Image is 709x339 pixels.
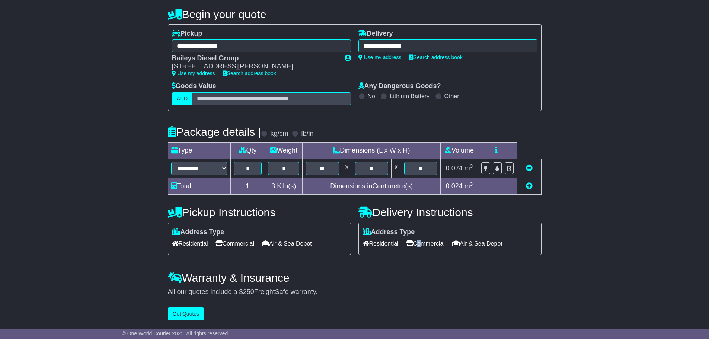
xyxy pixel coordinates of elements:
span: Residential [363,238,399,249]
label: AUD [172,92,193,105]
h4: Package details | [168,126,261,138]
span: Commercial [406,238,445,249]
div: All our quotes include a $ FreightSafe warranty. [168,288,542,296]
h4: Delivery Instructions [358,206,542,218]
td: x [342,159,352,178]
span: Air & Sea Depot [262,238,312,249]
td: Dimensions in Centimetre(s) [303,178,441,194]
span: 0.024 [446,164,463,172]
span: m [464,164,473,172]
a: Use my address [172,70,215,76]
button: Get Quotes [168,307,204,320]
span: 3 [271,182,275,190]
span: 0.024 [446,182,463,190]
td: Dimensions (L x W x H) [303,142,441,159]
td: Weight [265,142,303,159]
a: Search address book [223,70,276,76]
td: Volume [441,142,478,159]
a: Use my address [358,54,402,60]
td: Qty [230,142,265,159]
label: Any Dangerous Goods? [358,82,441,90]
label: Goods Value [172,82,216,90]
sup: 3 [470,163,473,169]
label: Delivery [358,30,393,38]
td: Type [168,142,230,159]
sup: 3 [470,181,473,187]
span: © One World Courier 2025. All rights reserved. [122,330,230,336]
td: x [391,159,401,178]
label: Address Type [363,228,415,236]
label: kg/cm [270,130,288,138]
span: Air & Sea Depot [452,238,502,249]
h4: Begin your quote [168,8,542,20]
label: No [368,93,375,100]
div: Baileys Diesel Group [172,54,337,63]
span: Commercial [215,238,254,249]
h4: Pickup Instructions [168,206,351,218]
label: Lithium Battery [390,93,429,100]
a: Search address book [409,54,463,60]
span: Residential [172,238,208,249]
td: Total [168,178,230,194]
label: Other [444,93,459,100]
td: 1 [230,178,265,194]
label: Pickup [172,30,202,38]
td: Kilo(s) [265,178,303,194]
span: m [464,182,473,190]
h4: Warranty & Insurance [168,272,542,284]
div: [STREET_ADDRESS][PERSON_NAME] [172,63,337,71]
span: 250 [243,288,254,295]
label: Address Type [172,228,224,236]
label: lb/in [301,130,313,138]
a: Remove this item [526,164,533,172]
a: Add new item [526,182,533,190]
